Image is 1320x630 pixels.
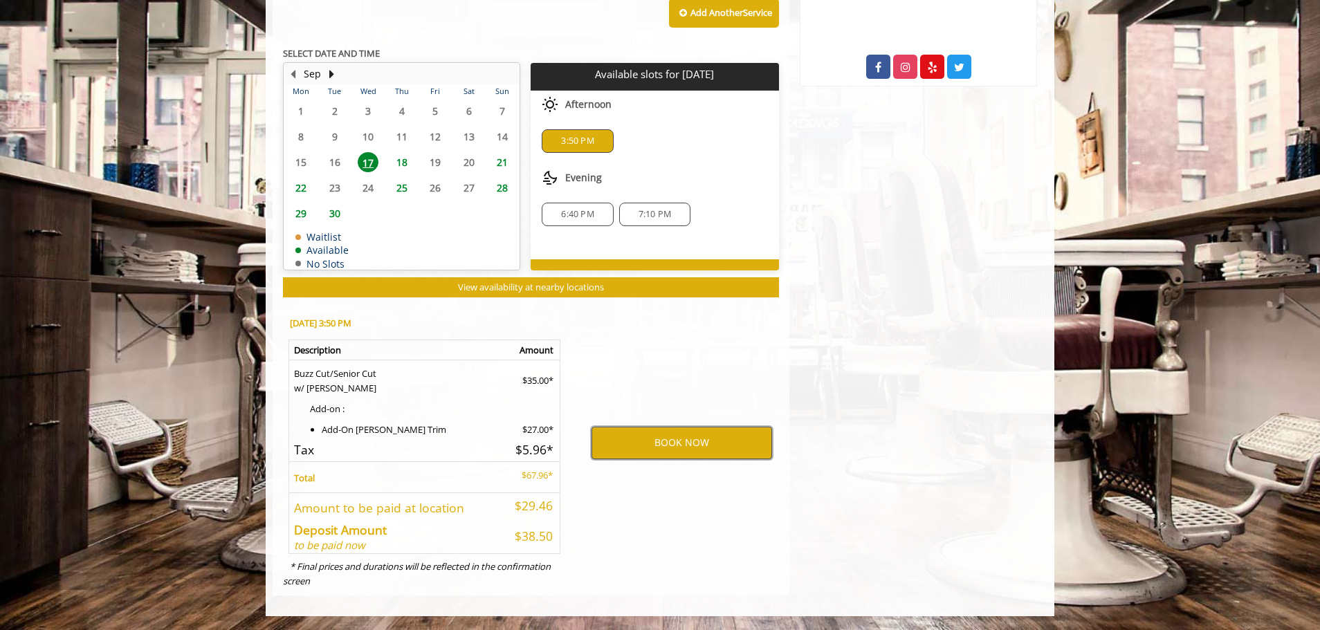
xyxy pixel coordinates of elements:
[294,538,365,552] i: to be paid now
[392,178,412,198] span: 25
[385,84,418,98] th: Thu
[283,47,380,59] b: SELECT DATE AND TIME
[502,360,560,395] td: $35.00*
[690,6,772,19] b: Add Another Service
[506,530,553,543] h5: $38.50
[283,560,551,587] i: * Final prices and durations will be reflected in the confirmation screen
[458,281,604,293] span: View availability at nearby locations
[486,84,520,98] th: Sun
[506,499,553,512] h5: $29.46
[542,129,613,153] div: 3:50 PM
[284,84,318,98] th: Mon
[561,136,594,147] span: 3:50 PM
[289,396,502,416] td: Add-on :
[520,344,553,356] b: Amount
[619,203,690,226] div: 7:10 PM
[351,84,385,98] th: Wed
[351,149,385,175] td: Select day17
[284,201,318,226] td: Select day29
[492,178,513,198] span: 28
[452,84,485,98] th: Sat
[358,152,378,172] span: 17
[291,178,311,198] span: 22
[506,443,553,456] h5: $5.96*
[542,96,558,113] img: afternoon slots
[294,521,387,538] b: Deposit Amount
[322,423,496,437] li: Add-On [PERSON_NAME] Trim
[385,149,418,175] td: Select day18
[392,152,412,172] span: 18
[502,416,560,437] td: $27.00*
[304,66,321,82] button: Sep
[486,175,520,201] td: Select day28
[639,209,671,220] span: 7:10 PM
[318,201,351,226] td: Select day30
[295,259,349,269] td: No Slots
[284,175,318,201] td: Select day22
[536,68,773,80] p: Available slots for [DATE]
[294,501,496,515] h5: Amount to be paid at location
[294,344,341,356] b: Description
[506,468,553,483] p: $67.96*
[291,203,311,223] span: 29
[486,149,520,175] td: Select day21
[592,427,772,458] button: BOOK NOW
[287,66,298,82] button: Previous Month
[294,443,496,456] h5: Tax
[295,245,349,255] td: Available
[294,472,315,484] b: Total
[565,172,602,183] span: Evening
[492,152,513,172] span: 21
[542,203,613,226] div: 6:40 PM
[289,360,502,395] td: Buzz Cut/Senior Cut w/ [PERSON_NAME]
[565,99,612,110] span: Afternoon
[542,169,558,186] img: evening slots
[283,277,779,297] button: View availability at nearby locations
[419,84,452,98] th: Fri
[385,175,418,201] td: Select day25
[324,203,345,223] span: 30
[295,232,349,242] td: Waitlist
[290,317,351,329] b: [DATE] 3:50 PM
[561,209,594,220] span: 6:40 PM
[326,66,337,82] button: Next Month
[318,84,351,98] th: Tue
